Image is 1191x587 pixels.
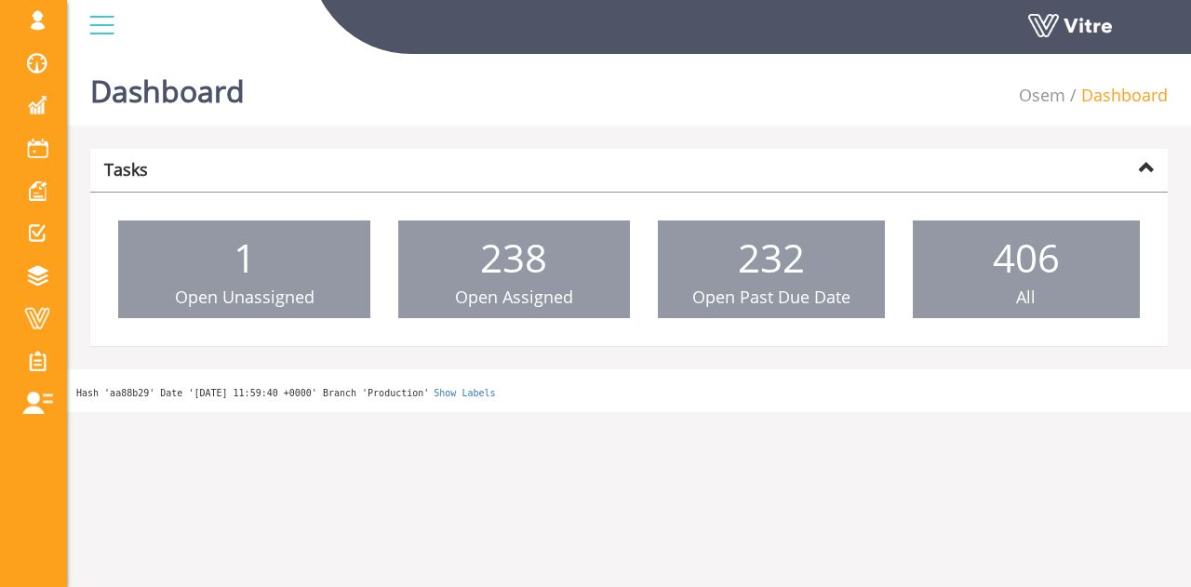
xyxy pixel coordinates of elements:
span: 238 [480,231,547,284]
span: 406 [993,231,1060,284]
a: 238 Open Assigned [398,220,629,319]
span: Open Assigned [455,286,573,308]
a: 406 All [913,220,1140,319]
a: Osem [1019,84,1065,106]
span: 232 [738,231,805,284]
strong: Tasks [104,158,148,180]
span: Open Unassigned [175,286,314,308]
span: All [1016,286,1036,308]
span: Hash 'aa88b29' Date '[DATE] 11:59:40 +0000' Branch 'Production' [76,388,429,398]
a: 232 Open Past Due Date [658,220,885,319]
a: 1 Open Unassigned [118,220,370,319]
span: Open Past Due Date [692,286,850,308]
span: 1 [234,231,256,284]
a: Show Labels [434,388,495,398]
li: Dashboard [1065,84,1168,108]
h1: Dashboard [90,47,245,126]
